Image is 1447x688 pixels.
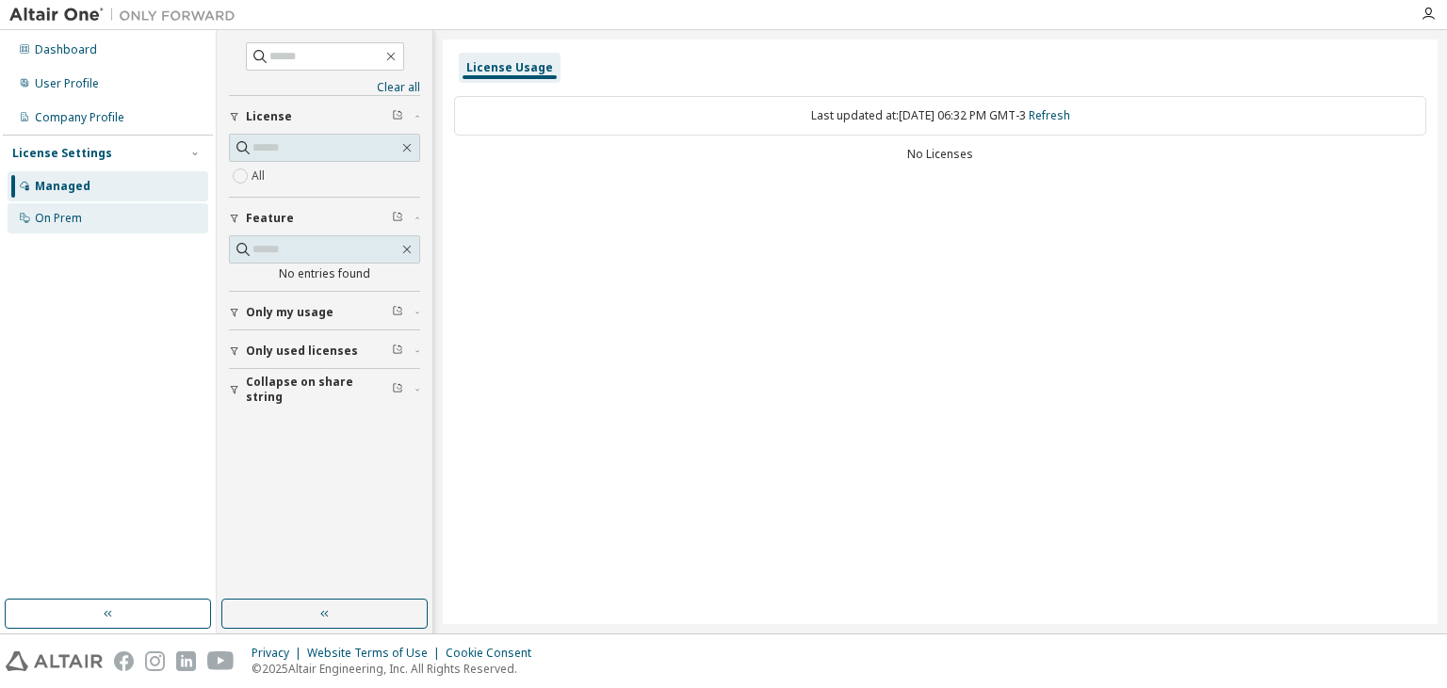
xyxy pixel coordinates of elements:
span: Feature [246,211,294,226]
div: Managed [35,179,90,194]
label: All [252,165,268,187]
button: License [229,96,420,137]
span: Collapse on share string [246,375,392,405]
div: Cookie Consent [446,646,543,661]
button: Only my usage [229,292,420,333]
div: User Profile [35,76,99,91]
div: Company Profile [35,110,124,125]
span: Only used licenses [246,344,358,359]
div: License Settings [12,146,112,161]
div: Dashboard [35,42,97,57]
span: License [246,109,292,124]
img: instagram.svg [145,651,165,671]
span: Clear filter [392,344,403,359]
div: On Prem [35,211,82,226]
button: Feature [229,198,420,239]
button: Collapse on share string [229,369,420,410]
a: Clear all [229,80,420,95]
img: facebook.svg [114,651,134,671]
span: Clear filter [392,211,403,226]
div: No entries found [229,266,420,281]
img: linkedin.svg [176,651,196,671]
div: Privacy [252,646,307,661]
img: youtube.svg [207,651,235,671]
p: © 2025 Altair Engineering, Inc. All Rights Reserved. [252,661,543,677]
button: Only used licenses [229,330,420,372]
span: Clear filter [392,382,403,397]
div: Last updated at: [DATE] 06:32 PM GMT-3 [454,96,1426,136]
div: License Usage [466,60,553,75]
div: No Licenses [454,147,1426,162]
div: Website Terms of Use [307,646,446,661]
span: Only my usage [246,305,333,320]
img: Altair One [9,6,245,24]
a: Refresh [1029,107,1070,123]
span: Clear filter [392,109,403,124]
span: Clear filter [392,305,403,320]
img: altair_logo.svg [6,651,103,671]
